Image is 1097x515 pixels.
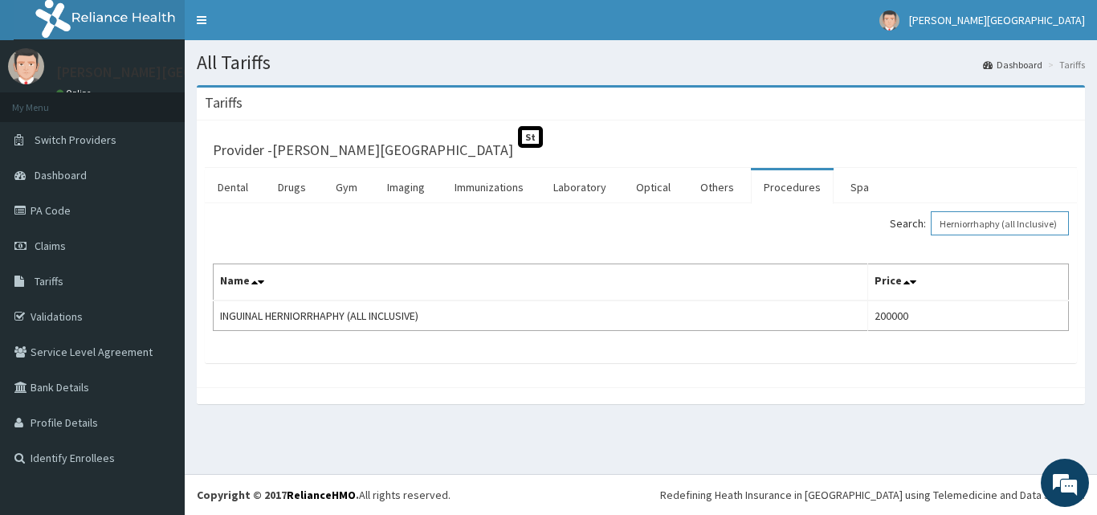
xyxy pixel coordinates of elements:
a: Drugs [265,170,319,204]
label: Search: [890,211,1069,235]
a: Others [687,170,747,204]
footer: All rights reserved. [185,474,1097,515]
a: Spa [838,170,882,204]
span: Dashboard [35,168,87,182]
td: 200000 [867,300,1068,331]
div: Redefining Heath Insurance in [GEOGRAPHIC_DATA] using Telemedicine and Data Science! [660,487,1085,503]
div: Minimize live chat window [263,8,302,47]
td: INGUINAL HERNIORRHAPHY (ALL INCLUSIVE) [214,300,868,331]
h3: Provider - [PERSON_NAME][GEOGRAPHIC_DATA] [213,143,513,157]
span: Tariffs [35,274,63,288]
p: [PERSON_NAME][GEOGRAPHIC_DATA] [56,65,294,80]
input: Search: [931,211,1069,235]
a: Gym [323,170,370,204]
h3: Tariffs [205,96,243,110]
img: User Image [879,10,899,31]
a: Procedures [751,170,834,204]
a: Optical [623,170,683,204]
textarea: Type your message and hit 'Enter' [8,344,306,400]
span: [PERSON_NAME][GEOGRAPHIC_DATA] [909,13,1085,27]
a: Laboratory [540,170,619,204]
a: Dental [205,170,261,204]
th: Name [214,264,868,301]
span: St [518,126,543,148]
div: Chat with us now [84,90,270,111]
a: Immunizations [442,170,536,204]
img: User Image [8,48,44,84]
span: We're online! [93,155,222,317]
a: RelianceHMO [287,488,356,502]
img: d_794563401_company_1708531726252_794563401 [30,80,65,121]
a: Dashboard [983,58,1042,72]
a: Imaging [374,170,438,204]
h1: All Tariffs [197,52,1085,73]
strong: Copyright © 2017 . [197,488,359,502]
li: Tariffs [1044,58,1085,72]
th: Price [867,264,1068,301]
span: Switch Providers [35,133,116,147]
a: Online [56,88,95,99]
span: Claims [35,239,66,253]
